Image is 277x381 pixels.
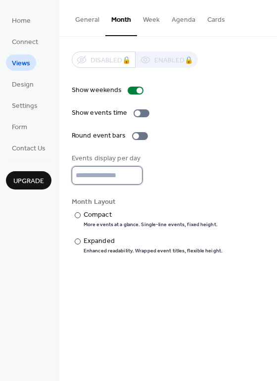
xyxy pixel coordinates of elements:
[12,122,27,133] span: Form
[72,153,140,164] div: Events display per day
[12,58,30,69] span: Views
[6,118,33,135] a: Form
[72,85,122,95] div: Show weekends
[12,101,38,111] span: Settings
[6,97,44,113] a: Settings
[72,108,128,118] div: Show events time
[6,171,51,190] button: Upgrade
[6,140,51,156] a: Contact Us
[84,210,216,220] div: Compact
[6,33,44,49] a: Connect
[12,143,46,154] span: Contact Us
[13,176,44,187] span: Upgrade
[72,131,126,141] div: Round event bars
[12,16,31,26] span: Home
[6,76,40,92] a: Design
[12,37,38,48] span: Connect
[84,221,218,228] div: More events at a glance. Single-line events, fixed height.
[84,247,223,254] div: Enhanced readability. Wrapped event titles, flexible height.
[84,236,221,246] div: Expanded
[72,197,263,207] div: Month Layout
[12,80,34,90] span: Design
[6,54,36,71] a: Views
[6,12,37,28] a: Home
